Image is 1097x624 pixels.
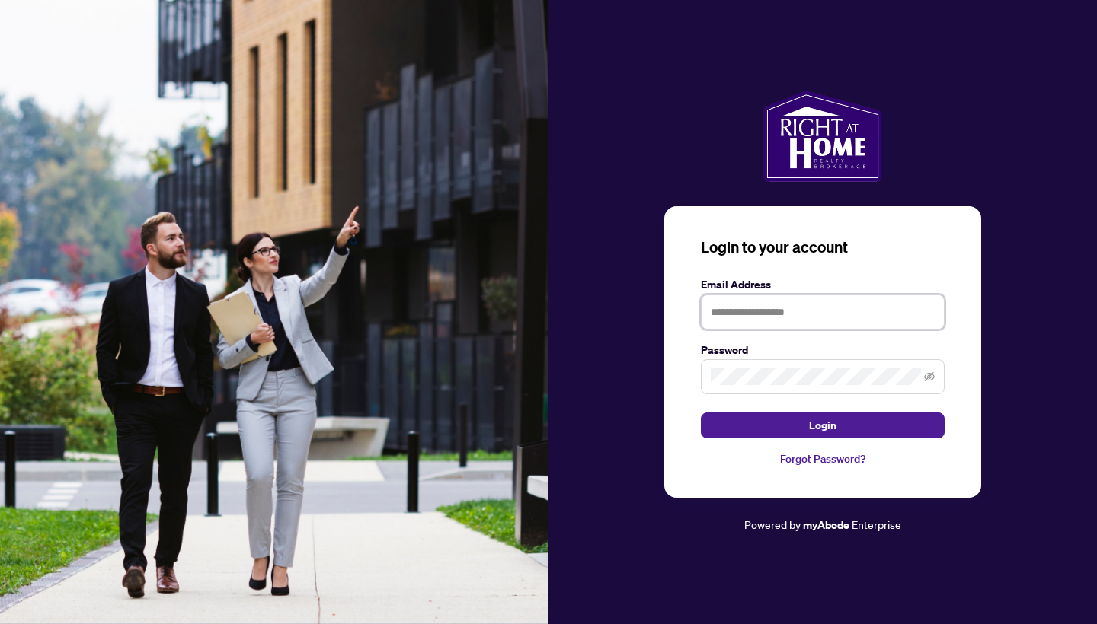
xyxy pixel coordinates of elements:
span: Powered by [744,517,801,531]
span: Login [809,413,836,438]
h3: Login to your account [701,237,945,258]
span: Enterprise [852,517,901,531]
label: Email Address [701,276,945,293]
img: ma-logo [763,91,881,182]
label: Password [701,342,945,358]
button: Login [701,412,945,438]
span: eye-invisible [924,371,935,382]
a: myAbode [803,517,849,533]
a: Forgot Password? [701,450,945,467]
